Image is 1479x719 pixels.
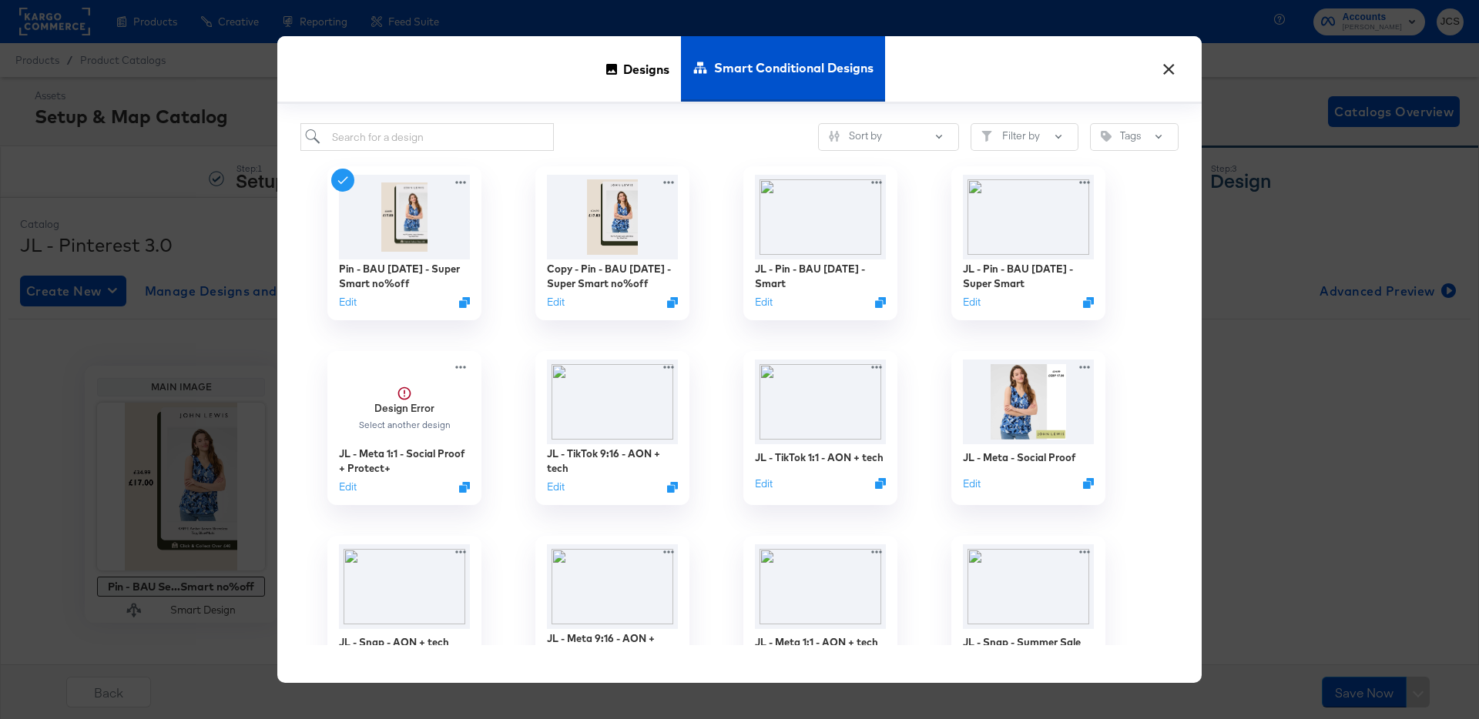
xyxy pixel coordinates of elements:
[1083,478,1094,489] svg: Duplicate
[963,262,1094,290] div: JL - Pin - BAU [DATE] - Super Smart
[1155,52,1182,79] button: ×
[459,297,470,308] svg: Duplicate
[535,166,689,320] div: Copy - Pin - BAU [DATE] - Super Smart no%offEditDuplicate
[1090,123,1179,151] button: TagTags
[963,635,1081,650] div: JL - Snap - Summer Sale
[327,166,481,320] div: Pin - BAU [DATE] - Super Smart no%offEditDuplicate
[358,420,451,431] div: Select another design
[963,175,1094,259] img: fl_layer_apply%2Cg_north_west%2Cx_330%2Cy_
[755,262,886,290] div: JL - Pin - BAU [DATE] - Smart
[755,477,773,491] button: Edit
[951,166,1105,320] div: JL - Pin - BAU [DATE] - Super SmartEditDuplicate
[459,482,470,493] svg: Duplicate
[963,477,981,491] button: Edit
[743,536,897,690] div: JL - Meta 1:1 - AON + tech
[714,34,874,102] span: Smart Conditional Designs
[755,635,878,650] div: JL - Meta 1:1 - AON + tech
[547,544,678,629] img: fl_layer_apply%2Cg_north_west%2Cx_23
[829,131,840,142] svg: Sliders
[547,296,565,310] button: Edit
[963,359,1094,444] img: 0Of7JYLfoERr07M7KSl2MQ.jpg
[547,175,678,259] img: tRxin3YYbP3YoVNxrp97JQ.jpg
[547,359,678,444] img: l_text:Monotype-GillSansNovaSemiBold.ttf_35_left_line_spacing_-5:%252
[327,351,481,505] div: Design ErrorSelect another designJL - Meta 1:1 - Social Proof + Protect+EditDuplicate
[971,123,1078,151] button: FilterFilter by
[963,544,1094,629] img: l_text:GillSans.otf_70_text_decoration_strikethrough_center:%25C2%25A334.99%2Cco_rgb:ffffff%2Co_1...
[875,297,886,308] svg: Duplicate
[667,297,678,308] svg: Duplicate
[1083,297,1094,308] svg: Duplicate
[339,175,470,259] img: W61Dgt-CebP0JPzdWzff3A.jpg
[743,166,897,320] div: JL - Pin - BAU [DATE] - SmartEditDuplicate
[667,482,678,493] svg: Duplicate
[755,359,886,444] img: l_production:company_3
[755,175,886,259] img: fl_layer_apply%2Cg_north_west%2Cx_319%2Cy_197
[339,480,357,495] button: Edit
[755,296,773,310] button: Edit
[327,536,481,690] div: JL - Snap - AON + tech
[951,351,1105,505] div: JL - Meta - Social ProofEditDuplicate
[755,544,886,629] img: l_production:company_3
[981,131,992,142] svg: Filter
[875,478,886,489] svg: Duplicate
[547,631,678,660] div: JL - Meta 9:16 - AON + tech
[547,446,678,475] div: JL - TikTok 9:16 - AON + tech
[743,351,897,505] div: JL - TikTok 1:1 - AON + techEditDuplicate
[339,296,357,310] button: Edit
[535,536,689,690] div: JL - Meta 9:16 - AON + tech
[535,351,689,505] div: JL - TikTok 9:16 - AON + techEditDuplicate
[755,450,884,465] div: JL - TikTok 1:1 - AON + tech
[963,296,981,310] button: Edit
[963,450,1076,465] div: JL - Meta - Social Proof
[547,480,565,495] button: Edit
[547,262,678,290] div: Copy - Pin - BAU [DATE] - Super Smart no%off
[623,35,669,102] span: Designs
[374,401,434,415] strong: Design Error
[951,536,1105,690] div: JL - Snap - Summer Sale
[339,262,470,290] div: Pin - BAU [DATE] - Super Smart no%off
[818,123,959,151] button: SlidersSort by
[339,635,449,650] div: JL - Snap - AON + tech
[1101,131,1112,142] svg: Tag
[339,446,470,475] div: JL - Meta 1:1 - Social Proof + Protect+
[300,123,554,152] input: Search for a design
[339,544,470,629] img: fl_layer_apply%2Cg_north_west%2Cx_236%2Cy_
